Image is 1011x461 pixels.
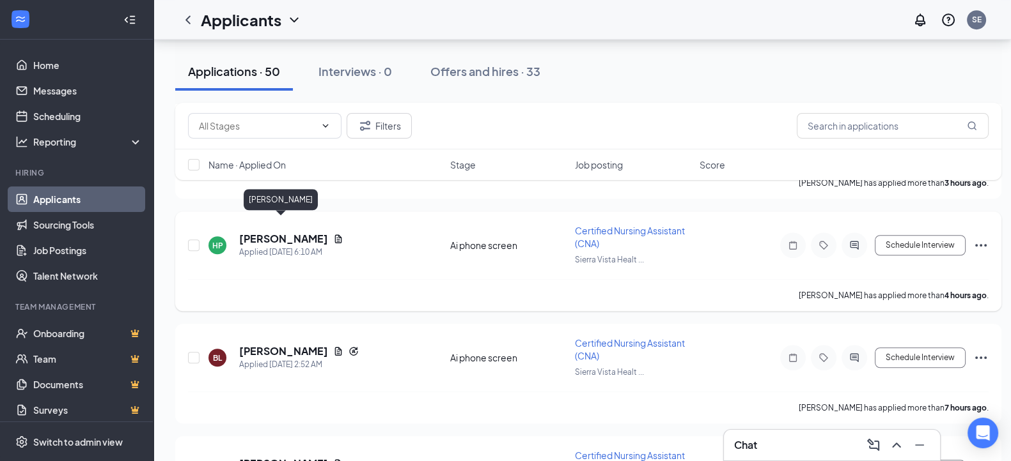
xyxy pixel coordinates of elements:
h3: Chat [734,438,757,452]
span: Score [700,158,725,171]
div: Ai phone screen [450,239,567,252]
svg: Note [785,352,801,363]
span: Job posting [575,158,623,171]
span: Certified Nursing Assistant (CNA) [575,225,685,249]
svg: Minimize [912,437,927,453]
input: All Stages [199,119,315,133]
svg: ActiveChat [847,240,862,250]
div: Offers and hires · 33 [430,63,540,79]
svg: MagnifyingGlass [967,121,977,131]
a: Talent Network [33,263,143,289]
svg: ChevronDown [320,121,331,131]
a: Sourcing Tools [33,212,143,238]
div: Interviews · 0 [318,63,392,79]
h5: [PERSON_NAME] [239,232,328,246]
svg: ChevronUp [889,437,904,453]
svg: ComposeMessage [866,437,881,453]
div: Applied [DATE] 6:10 AM [239,246,343,259]
input: Search in applications [797,113,989,139]
a: Applicants [33,186,143,212]
h5: [PERSON_NAME] [239,344,328,358]
svg: Settings [15,435,28,448]
div: SE [972,14,982,25]
svg: Document [333,234,343,244]
div: Ai phone screen [450,351,567,364]
div: [PERSON_NAME] [244,189,318,210]
svg: Ellipses [973,238,989,253]
span: Sierra Vista Healt ... [575,367,644,377]
button: ComposeMessage [863,435,884,455]
b: 4 hours ago [944,291,987,300]
div: Applications · 50 [188,63,280,79]
svg: Tag [816,352,831,363]
div: Team Management [15,301,140,312]
a: Job Postings [33,238,143,263]
button: ChevronUp [886,435,907,455]
span: Certified Nursing Assistant (CNA) [575,337,685,361]
button: Filter Filters [347,113,412,139]
svg: Analysis [15,135,28,148]
div: Applied [DATE] 2:52 AM [239,358,359,371]
span: Sierra Vista Healt ... [575,255,644,264]
b: 7 hours ago [944,403,987,412]
button: Schedule Interview [875,235,966,255]
span: Stage [450,158,476,171]
svg: ChevronDown [286,12,302,27]
svg: Notifications [913,12,928,27]
svg: WorkstreamLogo [14,13,27,26]
div: BL [213,352,222,363]
svg: Tag [816,240,831,250]
div: Reporting [33,135,143,148]
p: [PERSON_NAME] has applied more than . [799,290,989,301]
svg: Reapply [349,346,359,356]
button: Schedule Interview [875,347,966,368]
a: DocumentsCrown [33,372,143,397]
div: HP [212,240,223,251]
a: SurveysCrown [33,397,143,423]
button: Minimize [909,435,930,455]
svg: Note [785,240,801,250]
a: Scheduling [33,103,143,129]
svg: Document [333,346,343,356]
svg: ActiveChat [847,352,862,363]
div: Hiring [15,167,140,178]
div: Open Intercom Messenger [968,418,998,448]
span: Name · Applied On [208,158,286,171]
a: TeamCrown [33,346,143,372]
svg: ChevronLeft [180,12,196,27]
a: OnboardingCrown [33,321,143,346]
a: Messages [33,78,143,103]
a: Home [33,52,143,78]
svg: Collapse [123,13,136,26]
svg: Ellipses [973,350,989,365]
svg: QuestionInfo [941,12,956,27]
p: [PERSON_NAME] has applied more than . [799,402,989,413]
div: Switch to admin view [33,435,123,448]
svg: Filter [357,118,373,133]
h1: Applicants [201,9,281,31]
